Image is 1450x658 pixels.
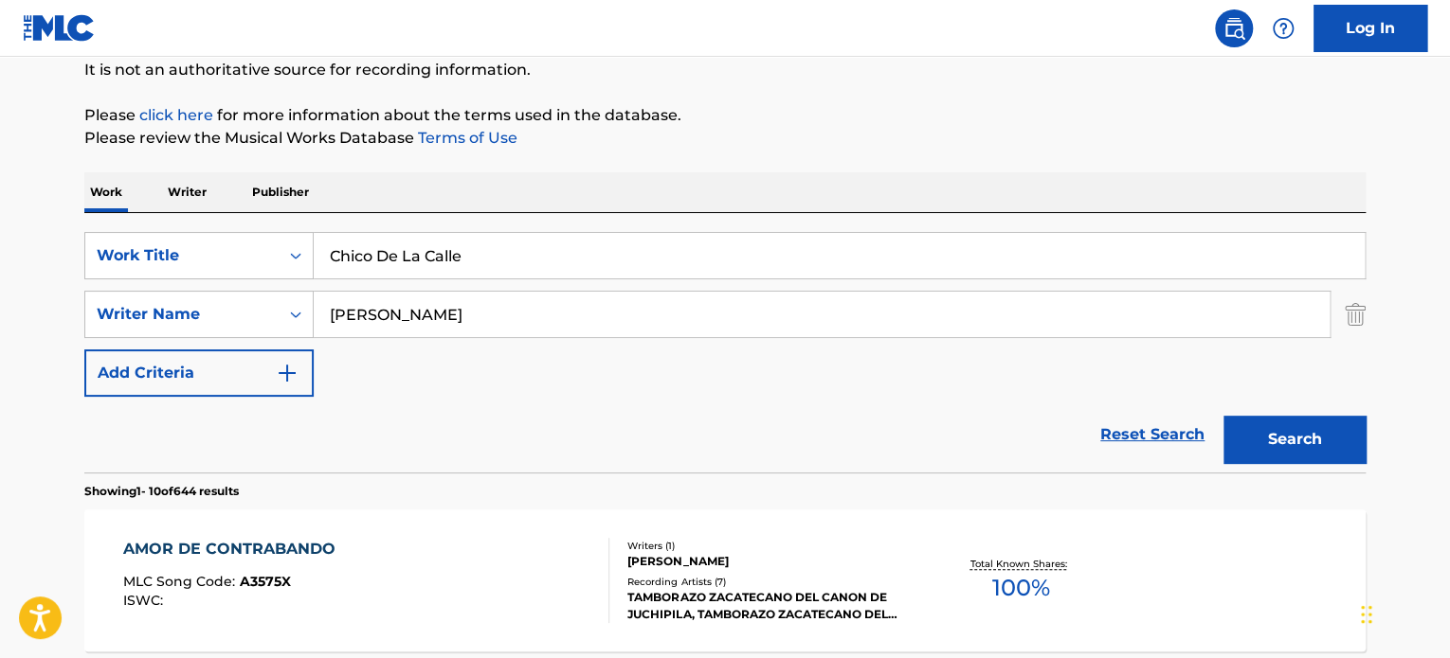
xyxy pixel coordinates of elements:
[627,575,914,589] div: Recording Artists ( 7 )
[246,172,315,212] p: Publisher
[123,538,345,560] div: AMOR DE CONTRABANDO
[84,59,1366,81] p: It is not an authoritative source for recording information.
[23,14,96,42] img: MLC Logo
[276,362,299,384] img: 9d2ae6d4665cec9f34b9.svg
[1361,586,1372,643] div: Drag
[627,589,914,623] div: TAMBORAZO ZACATECANO DEL CANON DE JUCHIPILA, TAMBORAZO ZACATECANO DEL CANON DE JUCHIPILA, TAMBORA...
[627,553,914,570] div: [PERSON_NAME]
[162,172,212,212] p: Writer
[627,539,914,553] div: Writers ( 1 )
[1272,17,1295,40] img: help
[991,571,1049,605] span: 100 %
[414,129,517,147] a: Terms of Use
[84,232,1366,472] form: Search Form
[970,557,1071,571] p: Total Known Shares:
[139,106,213,124] a: click here
[84,349,314,397] button: Add Criteria
[1345,291,1366,338] img: Delete Criterion
[97,244,267,267] div: Work Title
[240,573,291,590] span: A3575X
[84,483,239,500] p: Showing 1 - 10 of 644 results
[1223,416,1366,463] button: Search
[1215,9,1253,47] a: Public Search
[123,592,168,609] span: ISWC :
[84,509,1366,651] a: AMOR DE CONTRABANDOMLC Song Code:A3575XISWC:Writers (1)[PERSON_NAME]Recording Artists (7)TAMBORAZ...
[1091,414,1214,455] a: Reset Search
[123,573,240,590] span: MLC Song Code :
[84,127,1366,150] p: Please review the Musical Works Database
[1314,5,1427,52] a: Log In
[1355,567,1450,658] iframe: Chat Widget
[1264,9,1302,47] div: Help
[84,104,1366,127] p: Please for more information about the terms used in the database.
[84,172,128,212] p: Work
[97,303,267,326] div: Writer Name
[1223,17,1245,40] img: search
